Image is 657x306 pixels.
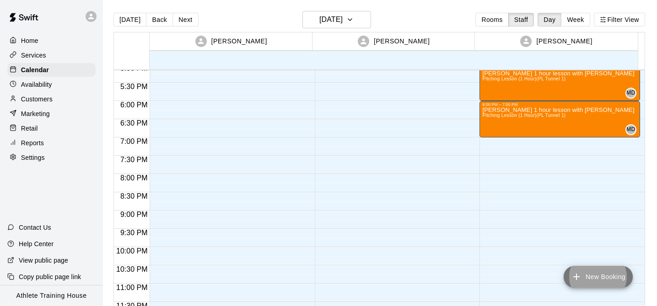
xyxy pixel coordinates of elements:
[118,101,150,109] span: 6:00 PM
[19,256,68,265] p: View public page
[114,265,150,273] span: 10:30 PM
[7,151,96,164] a: Settings
[118,229,150,237] span: 9:30 PM
[19,272,81,281] p: Copy public page link
[479,101,640,137] div: 6:00 PM – 7:00 PM: Levi Tafoya 1 hour lesson with Marshall
[21,124,38,133] p: Retail
[482,102,637,107] div: 6:00 PM – 7:00 PM
[21,109,50,118] p: Marketing
[211,37,267,46] p: [PERSON_NAME]
[7,136,96,150] a: Reports
[302,11,371,28] button: [DATE]
[19,223,51,232] p: Contact Us
[536,37,592,46] p: [PERSON_NAME]
[21,153,45,162] p: Settings
[625,124,636,135] div: Marshall Denton
[319,13,343,26] h6: [DATE]
[16,291,87,301] p: Athlete Training House
[21,51,46,60] p: Services
[21,138,44,148] p: Reports
[19,239,54,248] p: Help Center
[7,48,96,62] a: Services
[114,247,150,255] span: 10:00 PM
[118,211,150,218] span: 9:00 PM
[7,34,96,47] a: Home
[629,88,636,99] span: Marshall Denton
[172,13,198,26] button: Next
[146,13,173,26] button: Back
[21,95,53,104] p: Customers
[7,121,96,135] a: Retail
[7,92,96,106] a: Customers
[626,89,635,98] span: MD
[118,192,150,200] span: 8:30 PM
[482,113,565,118] span: Pitching Lesson (1 Hour) (PL Tunnel 1)
[479,64,640,101] div: 5:00 PM – 6:00 PM: Austin Hill 1 hour lesson with Marshall
[118,156,150,164] span: 7:30 PM
[629,124,636,135] span: Marshall Denton
[21,65,49,74] p: Calendar
[594,13,645,26] button: Filter View
[482,76,565,81] span: Pitching Lesson (1 Hour) (PL Tunnel 1)
[564,266,633,288] button: add
[7,63,96,77] a: Calendar
[118,174,150,182] span: 8:00 PM
[374,37,430,46] p: [PERSON_NAME]
[21,80,52,89] p: Availability
[113,13,146,26] button: [DATE]
[508,13,534,26] button: Staff
[118,83,150,90] span: 5:30 PM
[21,36,38,45] p: Home
[625,88,636,99] div: Marshall Denton
[7,78,96,91] a: Availability
[118,119,150,127] span: 6:30 PM
[538,13,561,26] button: Day
[7,107,96,121] a: Marketing
[118,137,150,145] span: 7:00 PM
[626,125,635,134] span: MD
[475,13,508,26] button: Rooms
[561,13,590,26] button: Week
[114,284,150,291] span: 11:00 PM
